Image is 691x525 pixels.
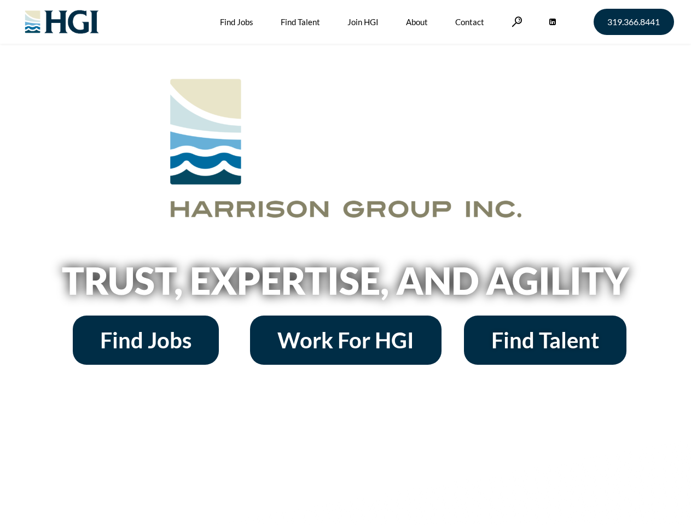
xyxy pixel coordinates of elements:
a: Search [512,16,522,27]
span: Find Talent [491,329,599,351]
span: 319.366.8441 [607,17,660,26]
a: Work For HGI [250,316,442,365]
span: Find Jobs [100,329,191,351]
h2: Trust, Expertise, and Agility [34,262,658,299]
a: Find Talent [464,316,626,365]
a: 319.366.8441 [594,9,674,35]
a: Find Jobs [73,316,219,365]
span: Work For HGI [277,329,414,351]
